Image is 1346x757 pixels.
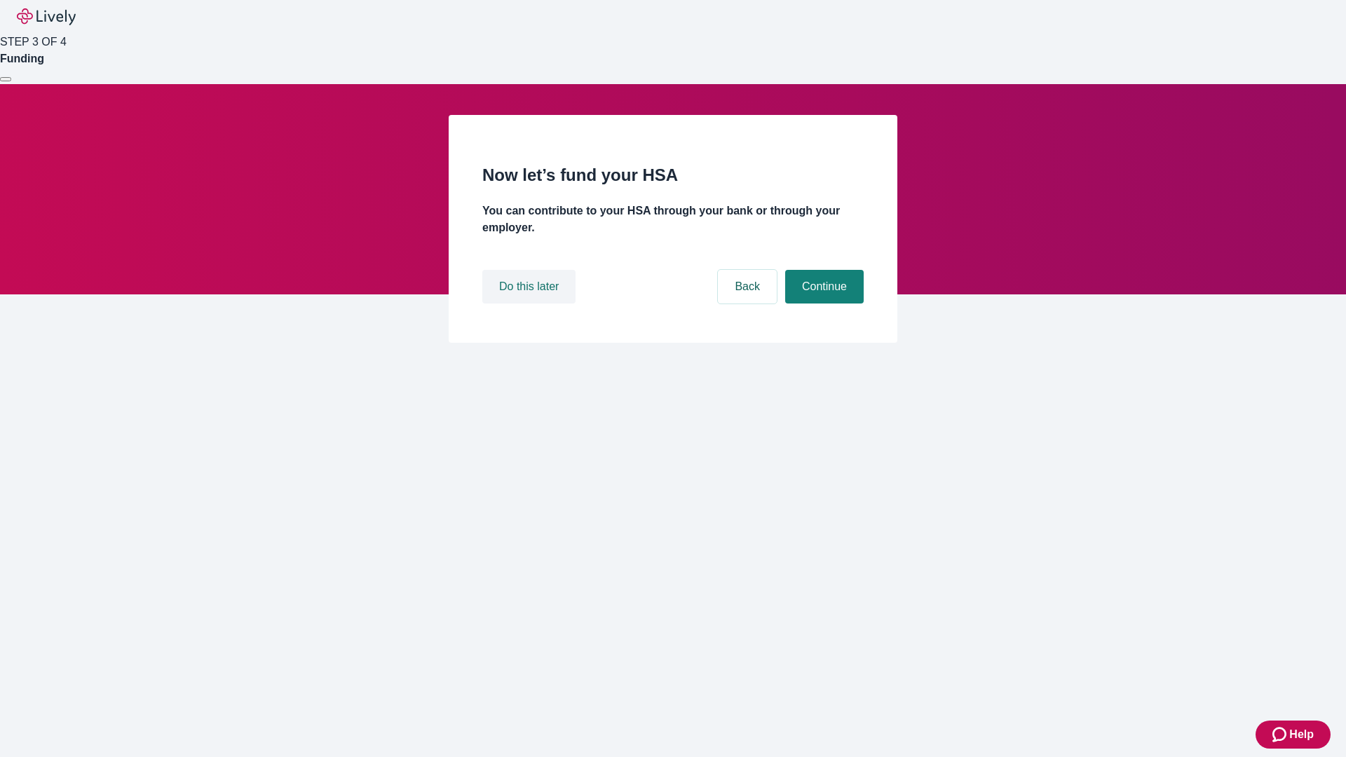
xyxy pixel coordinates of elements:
[785,270,864,304] button: Continue
[482,270,576,304] button: Do this later
[1289,726,1314,743] span: Help
[718,270,777,304] button: Back
[1272,726,1289,743] svg: Zendesk support icon
[482,163,864,188] h2: Now let’s fund your HSA
[482,203,864,236] h4: You can contribute to your HSA through your bank or through your employer.
[1256,721,1331,749] button: Zendesk support iconHelp
[17,8,76,25] img: Lively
